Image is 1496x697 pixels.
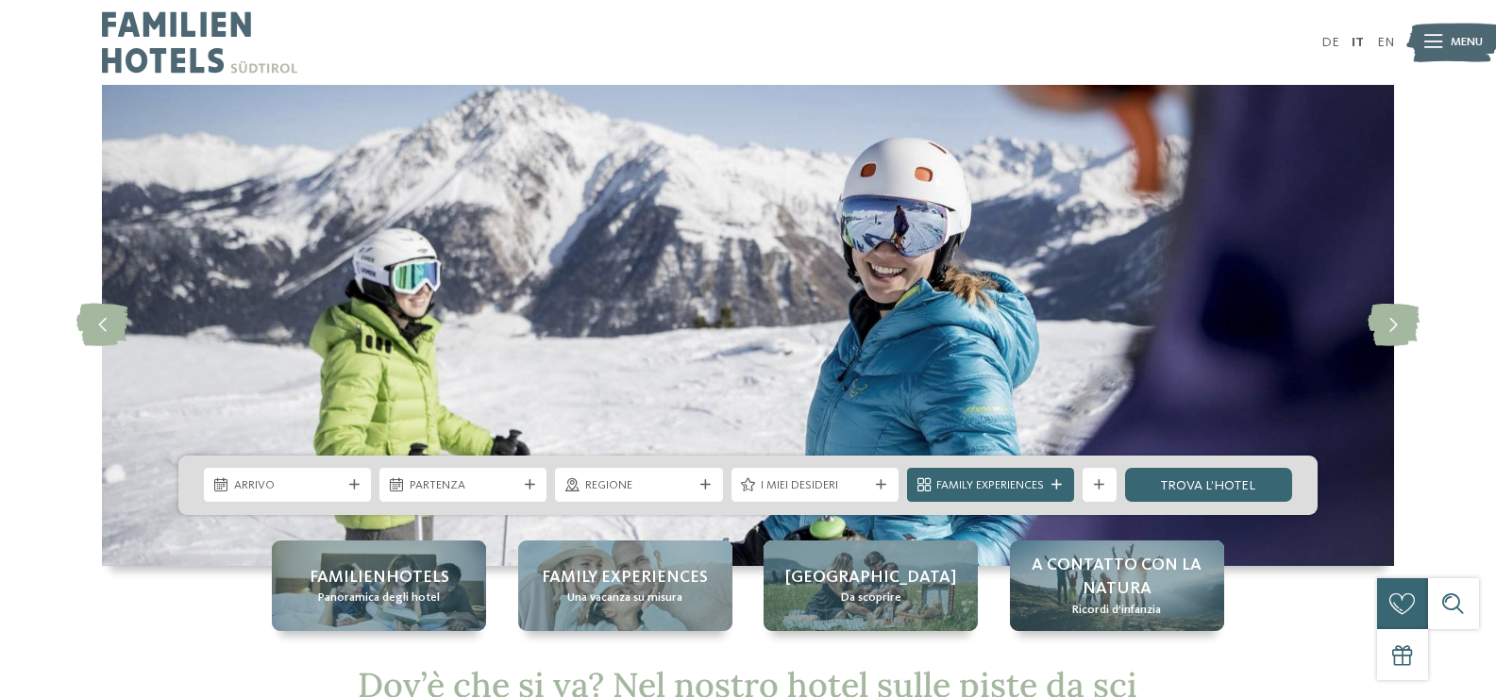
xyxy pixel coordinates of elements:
[102,85,1394,566] img: Hotel sulle piste da sci per bambini: divertimento senza confini
[1072,602,1161,619] span: Ricordi d’infanzia
[936,477,1044,494] span: Family Experiences
[1125,468,1292,502] a: trova l’hotel
[1321,36,1339,49] a: DE
[1451,34,1483,51] span: Menu
[567,589,682,606] span: Una vacanza su misura
[1377,36,1394,49] a: EN
[1010,540,1224,631] a: Hotel sulle piste da sci per bambini: divertimento senza confini A contatto con la natura Ricordi...
[1352,36,1364,49] a: IT
[764,540,978,631] a: Hotel sulle piste da sci per bambini: divertimento senza confini [GEOGRAPHIC_DATA] Da scoprire
[761,477,868,494] span: I miei desideri
[785,566,956,589] span: [GEOGRAPHIC_DATA]
[234,477,342,494] span: Arrivo
[518,540,732,631] a: Hotel sulle piste da sci per bambini: divertimento senza confini Family experiences Una vacanza s...
[542,566,708,589] span: Family experiences
[841,589,901,606] span: Da scoprire
[1027,554,1207,601] span: A contatto con la natura
[410,477,517,494] span: Partenza
[318,589,440,606] span: Panoramica degli hotel
[272,540,486,631] a: Hotel sulle piste da sci per bambini: divertimento senza confini Familienhotels Panoramica degli ...
[310,566,449,589] span: Familienhotels
[585,477,693,494] span: Regione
